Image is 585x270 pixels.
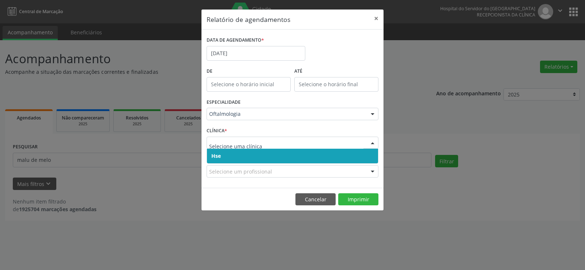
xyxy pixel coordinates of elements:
[207,46,305,61] input: Selecione uma data ou intervalo
[207,66,291,77] label: De
[207,77,291,92] input: Selecione o horário inicial
[207,97,241,108] label: ESPECIALIDADE
[369,9,384,27] button: Close
[211,152,221,159] span: Hse
[209,139,363,154] input: Selecione uma clínica
[207,35,264,46] label: DATA DE AGENDAMENTO
[209,110,363,118] span: Oftalmologia
[294,66,378,77] label: ATÉ
[295,193,336,206] button: Cancelar
[294,77,378,92] input: Selecione o horário final
[209,168,272,175] span: Selecione um profissional
[338,193,378,206] button: Imprimir
[207,15,290,24] h5: Relatório de agendamentos
[207,125,227,137] label: CLÍNICA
